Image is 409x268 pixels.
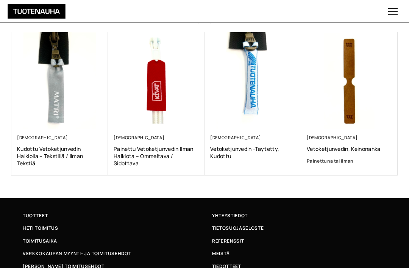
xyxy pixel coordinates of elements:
span: Verkkokaupan myynti- ja toimitusehdot [23,250,131,258]
a: Verkkokaupan myynti- ja toimitusehdot [23,250,204,258]
a: [DEMOGRAPHIC_DATA] [114,135,164,141]
span: Yhteystiedot [212,212,248,220]
span: Heti toimitus [23,224,58,232]
a: [DEMOGRAPHIC_DATA] [210,135,261,141]
strong: Painettuna tai ilman [307,158,354,165]
a: Tuotteet [23,212,204,220]
span: Toimitusaika [23,237,57,245]
a: Kudottu vetoketjunvedin halkiolla – tekstillä / ilman tekstiä [17,146,102,167]
span: Tietosuojaseloste [212,224,264,232]
a: Toimitusaika [23,237,204,245]
a: Referenssit [212,237,394,245]
span: Tuotteet [23,212,48,220]
a: Vetoketjunvedin -täytetty, kudottu [210,146,295,160]
a: [DEMOGRAPHIC_DATA] [307,135,357,141]
a: Vetoketjunvedin, keinonahka [307,146,392,153]
a: Heti toimitus [23,224,204,232]
span: Referenssit [212,237,244,245]
img: Tuotenauha Oy [8,4,66,19]
a: Yhteystiedot [212,212,394,220]
a: Painettu vetoketjunvedin ilman halkiota – ommeltava / sidottava [114,146,199,167]
a: Meistä [212,250,394,258]
a: Painettuna tai ilman [307,158,392,165]
span: Meistä [212,250,230,258]
a: Tietosuojaseloste [212,224,394,232]
a: [DEMOGRAPHIC_DATA] [17,135,68,141]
